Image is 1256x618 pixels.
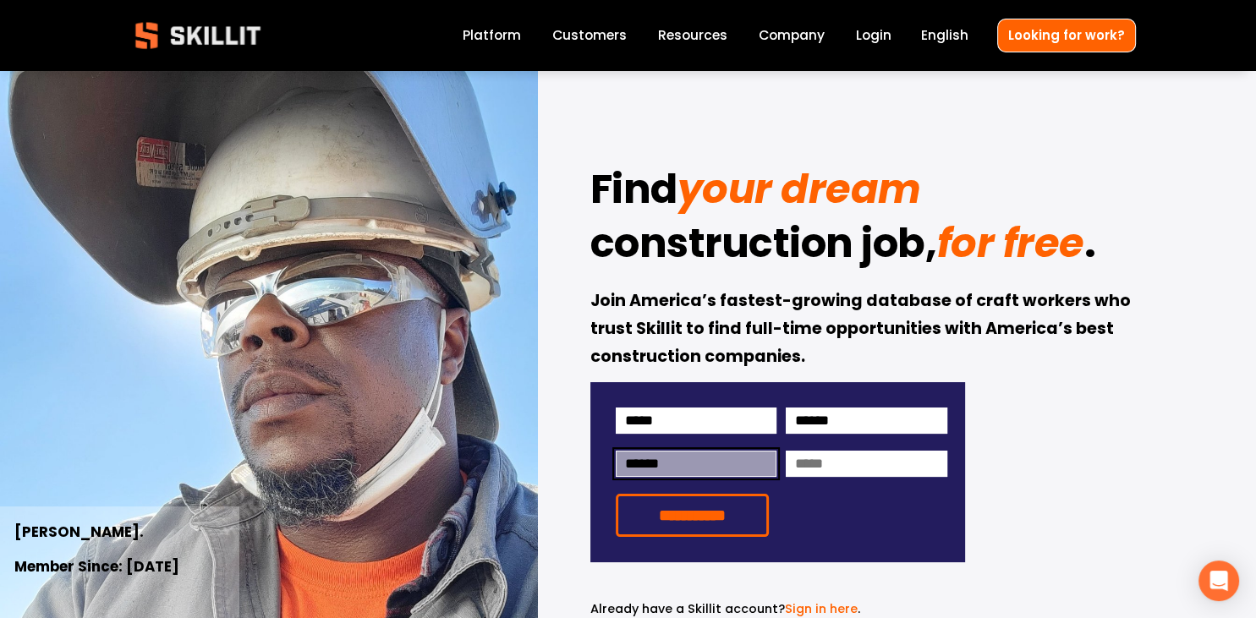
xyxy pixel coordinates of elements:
[590,288,1134,371] strong: Join America’s fastest-growing database of craft workers who trust Skillit to find full-time oppo...
[552,25,627,47] a: Customers
[920,25,968,47] div: language picker
[785,600,858,617] a: Sign in here
[590,600,785,617] span: Already have a Skillit account?
[14,555,179,580] strong: Member Since: [DATE]
[463,25,521,47] a: Platform
[658,25,727,45] span: Resources
[590,158,677,227] strong: Find
[997,19,1136,52] a: Looking for work?
[590,212,937,282] strong: construction job,
[759,25,825,47] a: Company
[14,521,144,545] strong: [PERSON_NAME].
[1198,561,1239,601] div: Open Intercom Messenger
[936,215,1083,271] em: for free
[658,25,727,47] a: folder dropdown
[920,25,968,45] span: English
[677,161,921,217] em: your dream
[121,10,275,61] img: Skillit
[1084,212,1096,282] strong: .
[856,25,891,47] a: Login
